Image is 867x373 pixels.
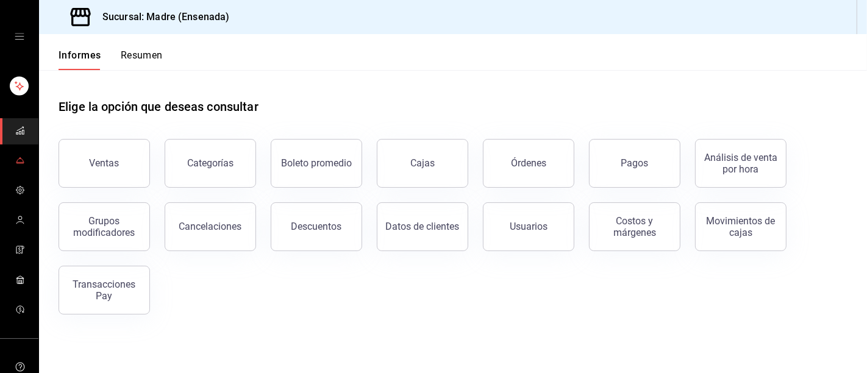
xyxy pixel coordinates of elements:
font: Ventas [90,157,120,169]
font: Elige la opción que deseas consultar [59,99,259,114]
font: Resumen [121,49,163,61]
button: Descuentos [271,202,362,251]
font: Transacciones Pay [73,279,136,302]
font: Boleto promedio [281,157,352,169]
font: Órdenes [511,157,546,169]
button: Boleto promedio [271,139,362,188]
button: Pagos [589,139,680,188]
font: Datos de clientes [386,221,460,232]
button: Datos de clientes [377,202,468,251]
button: Cancelaciones [165,202,256,251]
button: Cajas [377,139,468,188]
font: Grupos modificadores [74,215,135,238]
font: Usuarios [510,221,548,232]
button: Transacciones Pay [59,266,150,314]
font: Categorías [187,157,234,169]
button: Costos y márgenes [589,202,680,251]
font: Análisis de venta por hora [704,152,777,175]
font: Pagos [621,157,649,169]
button: Análisis de venta por hora [695,139,787,188]
font: Cajas [410,157,435,169]
button: Movimientos de cajas [695,202,787,251]
font: Cancelaciones [179,221,242,232]
font: Informes [59,49,101,61]
button: Grupos modificadores [59,202,150,251]
button: Órdenes [483,139,574,188]
font: Descuentos [291,221,342,232]
font: Costos y márgenes [613,215,656,238]
button: Categorías [165,139,256,188]
button: cajón abierto [15,32,24,41]
button: Ventas [59,139,150,188]
div: pestañas de navegación [59,49,163,70]
button: Usuarios [483,202,574,251]
font: Movimientos de cajas [707,215,776,238]
font: Sucursal: Madre (Ensenada) [102,11,229,23]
